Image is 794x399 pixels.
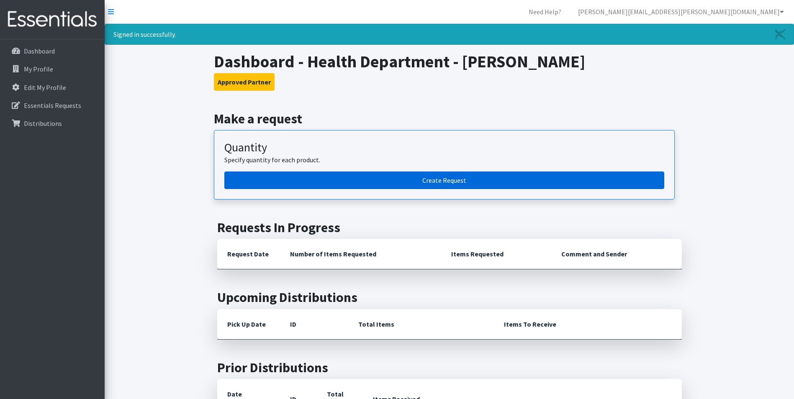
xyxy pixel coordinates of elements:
[3,5,101,33] img: HumanEssentials
[348,309,494,340] th: Total Items
[224,155,664,165] p: Specify quantity for each product.
[217,239,280,269] th: Request Date
[105,24,794,45] div: Signed in successfully.
[217,309,280,340] th: Pick Up Date
[217,220,682,235] h2: Requests In Progress
[3,43,101,59] a: Dashboard
[551,239,681,269] th: Comment and Sender
[24,119,62,128] p: Distributions
[24,83,66,92] p: Edit My Profile
[522,3,568,20] a: Need Help?
[3,79,101,96] a: Edit My Profile
[767,24,794,44] a: Close
[280,239,442,269] th: Number of Items Requested
[441,239,551,269] th: Items Requested
[571,3,791,20] a: [PERSON_NAME][EMAIL_ADDRESS][PERSON_NAME][DOMAIN_NAME]
[280,309,348,340] th: ID
[24,47,55,55] p: Dashboard
[3,115,101,132] a: Distributions
[217,289,682,305] h2: Upcoming Distributions
[214,73,275,91] button: Approved Partner
[214,51,685,72] h1: Dashboard - Health Department - [PERSON_NAME]
[3,61,101,77] a: My Profile
[494,309,682,340] th: Items To Receive
[24,101,81,110] p: Essentials Requests
[3,97,101,114] a: Essentials Requests
[217,360,682,376] h2: Prior Distributions
[214,111,685,127] h2: Make a request
[224,171,664,189] a: Create a request by quantity
[24,65,53,73] p: My Profile
[224,141,664,155] h3: Quantity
